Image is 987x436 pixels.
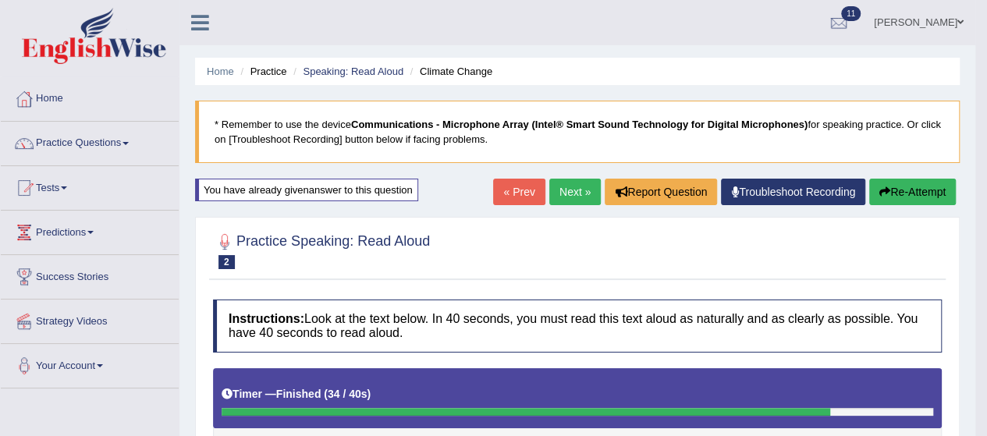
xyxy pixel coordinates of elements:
a: Next » [549,179,601,205]
b: ( [324,388,328,400]
span: 11 [841,6,861,21]
b: Instructions: [229,312,304,325]
b: ) [367,388,371,400]
h2: Practice Speaking: Read Aloud [213,230,430,269]
div: You have already given answer to this question [195,179,418,201]
button: Report Question [605,179,717,205]
a: Success Stories [1,255,179,294]
span: 2 [218,255,235,269]
b: Finished [276,388,321,400]
li: Climate Change [407,64,492,79]
a: Speaking: Read Aloud [303,66,403,77]
b: 34 / 40s [328,388,367,400]
a: « Prev [493,179,545,205]
a: Predictions [1,211,179,250]
a: Practice Questions [1,122,179,161]
a: Troubleshoot Recording [721,179,865,205]
a: Strategy Videos [1,300,179,339]
b: Communications - Microphone Array (Intel® Smart Sound Technology for Digital Microphones) [351,119,808,130]
a: Home [1,77,179,116]
li: Practice [236,64,286,79]
a: Your Account [1,344,179,383]
h4: Look at the text below. In 40 seconds, you must read this text aloud as naturally and as clearly ... [213,300,942,352]
blockquote: * Remember to use the device for speaking practice. Or click on [Troubleshoot Recording] button b... [195,101,960,163]
a: Tests [1,166,179,205]
h5: Timer — [222,388,371,400]
button: Re-Attempt [869,179,956,205]
a: Home [207,66,234,77]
